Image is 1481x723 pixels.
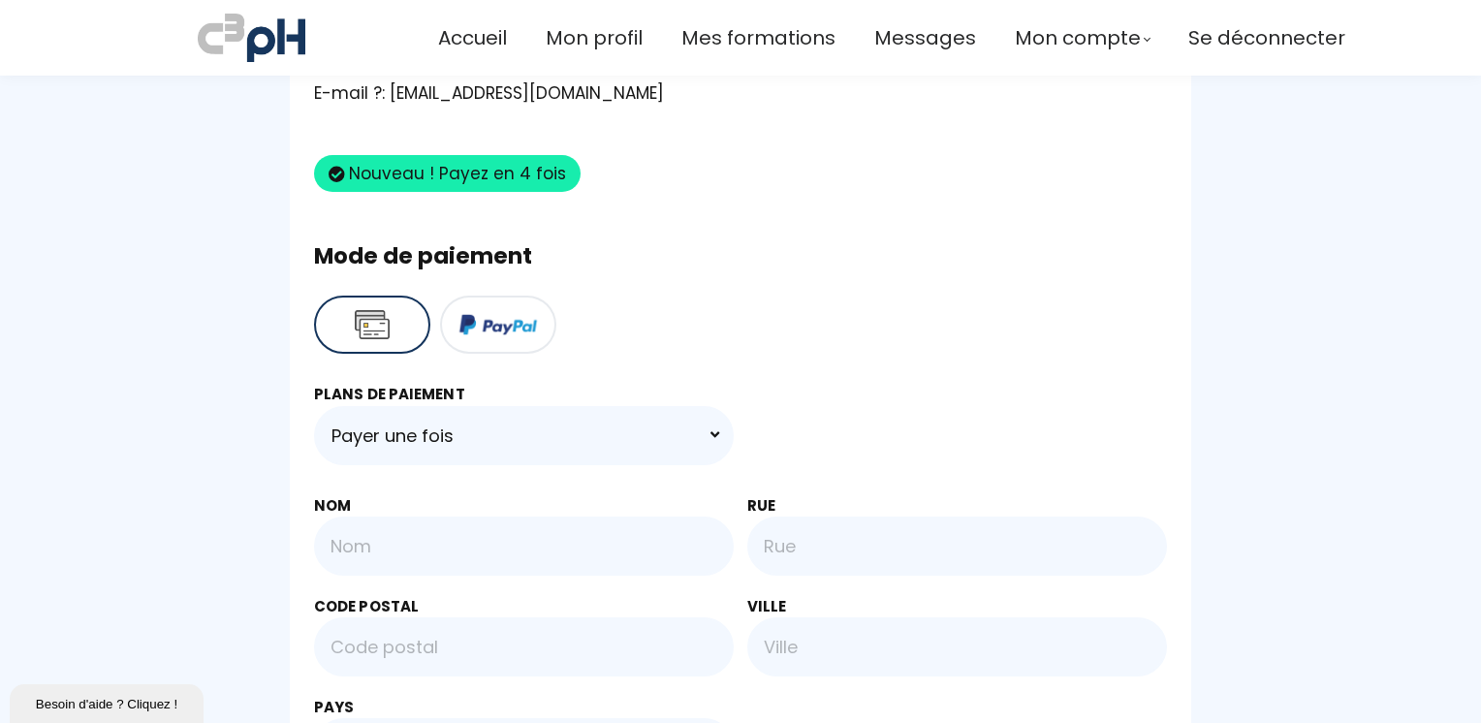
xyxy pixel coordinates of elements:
img: a70bc7685e0efc0bd0b04b3506828469.jpeg [198,10,305,66]
div: Ville [747,595,1167,617]
div: Code postal [314,595,734,617]
div: Nom [314,494,734,517]
a: Accueil [438,22,507,54]
a: Mon profil [546,22,643,54]
div: Plans de paiement [314,383,734,405]
div: Rue [747,494,1167,517]
a: Mes formations [681,22,835,54]
a: Se déconnecter [1188,22,1345,54]
span: Nouveau ! Payez en 4 fois [314,155,581,192]
input: Ville [747,617,1167,676]
div: E-mail ?: [EMAIL_ADDRESS][DOMAIN_NAME] [314,79,1167,107]
iframe: chat widget [10,680,207,723]
input: Rue [747,517,1167,576]
a: Messages [874,22,976,54]
input: Nom [314,517,734,576]
input: Code postal [314,617,734,676]
h3: Mode de paiement [314,240,1167,271]
span: Mon compte [1015,22,1141,54]
div: Pays [314,696,734,718]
